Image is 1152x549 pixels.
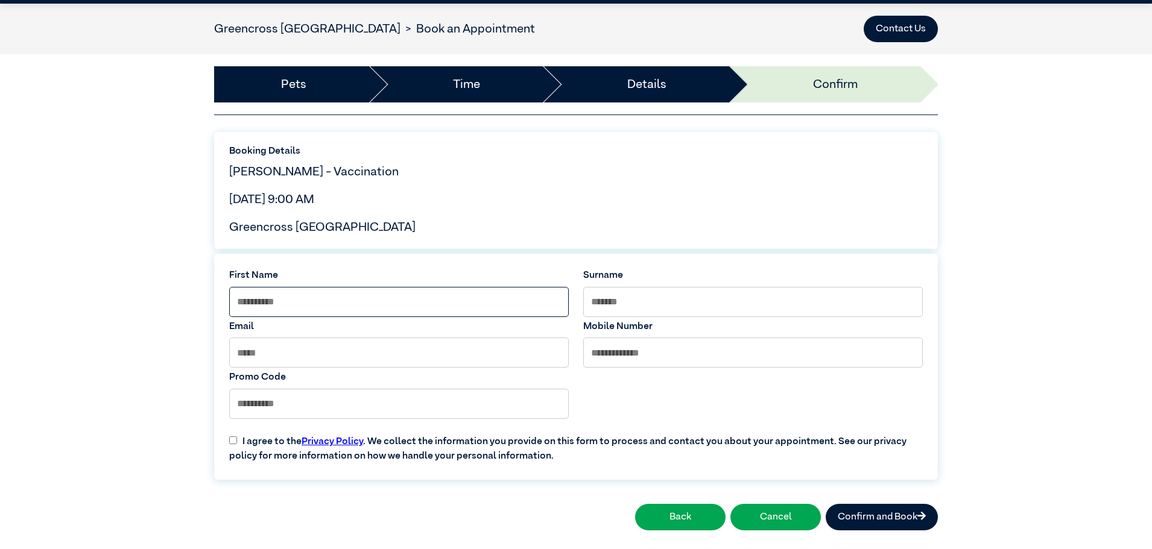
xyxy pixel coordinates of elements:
[229,319,569,334] label: Email
[229,166,399,178] span: [PERSON_NAME] - Vaccination
[730,504,821,530] button: Cancel
[229,144,923,158] label: Booking Details
[864,16,938,42] button: Contact Us
[826,504,938,530] button: Confirm and Book
[281,75,306,93] a: Pets
[214,23,400,35] a: Greencross [GEOGRAPHIC_DATA]
[229,370,569,384] label: Promo Code
[222,425,930,463] label: I agree to the . We collect the information you provide on this form to process and contact you a...
[400,20,535,38] li: Book an Appointment
[635,504,726,530] button: Back
[229,268,569,283] label: First Name
[453,75,480,93] a: Time
[229,436,237,444] input: I agree to thePrivacy Policy. We collect the information you provide on this form to process and ...
[214,20,535,38] nav: breadcrumb
[583,319,923,334] label: Mobile Number
[627,75,666,93] a: Details
[229,193,314,205] span: [DATE] 9:00 AM
[583,268,923,283] label: Surname
[229,221,416,233] span: Greencross [GEOGRAPHIC_DATA]
[302,437,363,447] a: Privacy Policy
